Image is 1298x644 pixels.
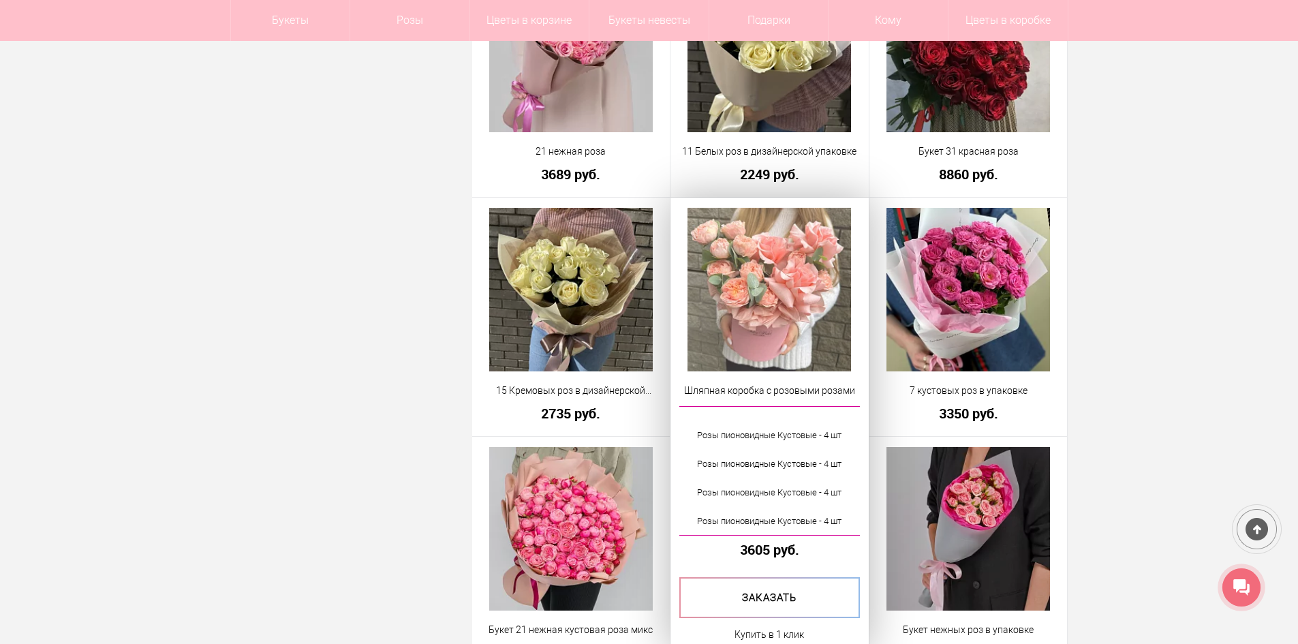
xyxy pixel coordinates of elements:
img: Букет нежных роз в упаковке [886,447,1050,611]
a: 2249 руб. [679,167,860,181]
a: Букет 21 нежная кустовая роза микс [481,623,662,637]
img: Букет 21 нежная кустовая роза микс [489,447,653,611]
a: Букет нежных роз в упаковке [878,623,1059,637]
a: 15 Кремовых роз в дизайнерской упаковке [481,384,662,398]
a: Розы пионовидные Кустовые - 4 штРозы пионовидные Кустовые - 4 штРозы пионовидные Кустовые - 4 штР... [679,406,860,536]
a: 3689 руб. [481,167,662,181]
img: 15 Кремовых роз в дизайнерской упаковке [489,208,653,371]
a: 8860 руб. [878,167,1059,181]
a: 3350 руб. [878,406,1059,420]
a: Букет 31 красная роза [878,144,1059,159]
a: 21 нежная роза [481,144,662,159]
img: 7 кустовых роз в упаковке [886,208,1050,371]
img: Шляпная коробка с розовыми розами [687,208,851,371]
a: 7 кустовых роз в упаковке [878,384,1059,398]
a: 11 Белых роз в дизайнерской упаковке [679,144,860,159]
a: Шляпная коробка с розовыми розами [679,384,860,398]
a: 3605 руб. [679,542,860,557]
a: 2735 руб. [481,406,662,420]
a: Купить в 1 клик [735,626,804,643]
